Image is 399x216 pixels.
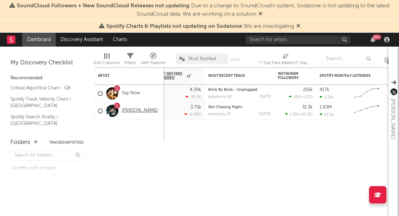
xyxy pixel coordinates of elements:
[302,105,313,110] div: 31.3k
[190,105,201,110] div: 3.75k
[188,57,216,61] span: Most Notified
[208,95,232,99] div: popularity: 48
[122,90,140,96] a: Say Now
[320,74,372,78] div: Spotify Monthly Listeners
[208,112,231,116] div: popularity: 53
[98,74,150,78] div: Artist
[49,141,84,144] button: Tracked Artists(2)
[94,50,119,70] div: Edit Columns
[208,74,260,78] div: Most Recent Track
[370,37,375,42] button: 99+
[163,72,185,80] span: 7-Day Fans Added
[351,102,382,120] svg: Chart title
[259,95,271,99] div: [DATE]
[303,88,313,92] div: 255k
[320,95,334,99] div: 2.33k
[278,72,302,80] div: Instagram Followers
[94,59,119,67] div: Edit Columns
[322,54,374,64] input: Search...
[185,112,201,117] div: -6.68 %
[289,95,313,99] div: ( )
[190,88,201,92] div: 4.29k
[17,3,390,17] span: : Due to a change to SoundCloud's system, Sodatone is not updating to the latest SoundCloud data....
[208,105,242,109] a: Not Chasing Highs
[320,88,329,92] div: 417k
[10,151,84,161] input: Search for folders...
[125,59,136,67] div: Filters
[373,34,381,40] div: 99 +
[56,33,108,47] a: Discovery Assistant
[106,24,242,29] span: Spotify Charts & Playlists not updating on Sodatone
[10,95,77,110] a: Spotify Track Velocity Chart / [GEOGRAPHIC_DATA]
[125,50,136,70] div: Filters
[290,113,299,117] span: 1.33k
[10,164,84,173] div: Click to add a folder.
[301,95,312,99] span: +1.2 %
[259,59,312,67] div: 7-Day Fans Added (7-Day Fans Added)
[208,88,271,92] div: Brick By Brick - Unplugged
[246,35,350,44] input: Search for artists
[208,105,271,109] div: Not Chasing Highs
[10,113,77,127] a: Spotify Search Virality / [GEOGRAPHIC_DATA]
[108,33,132,47] a: Charts
[258,11,263,17] span: Dismiss
[22,33,56,47] a: Dashboard
[10,74,84,82] div: Recommended
[259,50,312,70] div: 7-Day Fans Added (7-Day Fans Added)
[300,113,312,117] span: -10.3 %
[10,84,77,92] a: Critical Algo/Viral Chart - GB
[141,59,165,67] div: A&R Pipeline
[208,88,257,92] a: Brick By Brick - Unplugged
[320,105,332,110] div: 1.83M
[10,59,84,67] div: My Discovery Checklist
[186,95,201,99] div: -35.3 %
[389,98,397,139] div: [PERSON_NAME]
[320,112,334,117] div: 61.9k
[10,138,30,147] div: Folders
[106,24,294,29] span: : We are investigating
[285,112,313,117] div: ( )
[122,108,158,114] a: [PERSON_NAME]
[294,95,300,99] span: 169
[351,85,382,102] svg: Chart title
[17,3,189,9] span: SoundCloud Followers + New SoundCloud Releases not updating
[230,58,240,62] button: Save
[141,50,165,70] div: A&R Pipeline
[259,112,271,116] div: [DATE]
[296,24,300,29] span: Dismiss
